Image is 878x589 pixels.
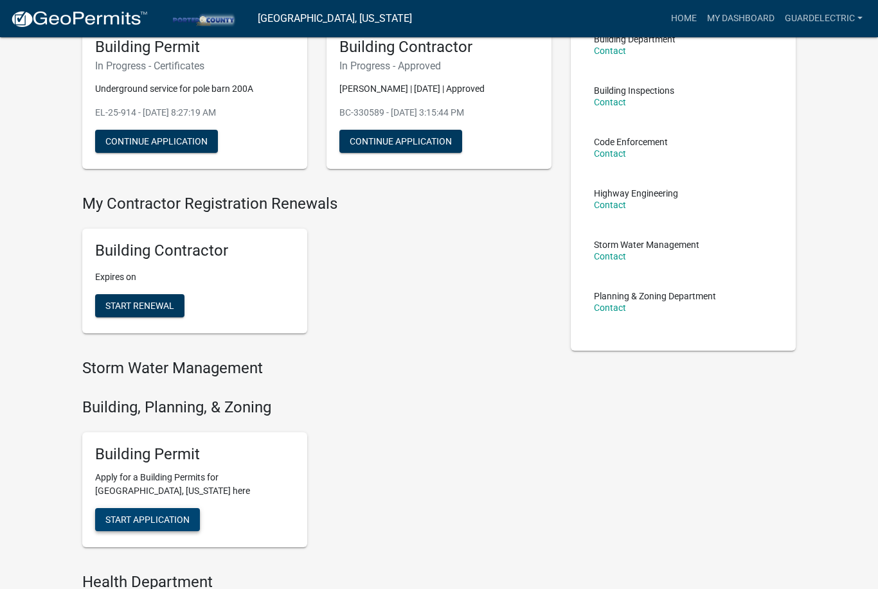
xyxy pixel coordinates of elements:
button: Start Renewal [95,294,184,317]
h5: Building Permit [95,38,294,57]
h4: My Contractor Registration Renewals [82,195,551,213]
a: Contact [594,97,626,107]
h5: Building Contractor [339,38,539,57]
p: Building Inspections [594,86,674,95]
a: [GEOGRAPHIC_DATA], [US_STATE] [258,8,412,30]
button: Continue Application [339,130,462,153]
p: Planning & Zoning Department [594,292,716,301]
wm-registration-list-section: My Contractor Registration Renewals [82,195,551,344]
h6: In Progress - Approved [339,60,539,72]
p: Expires on [95,270,294,284]
a: Contact [594,303,626,313]
button: Start Application [95,508,200,531]
h4: Building, Planning, & Zoning [82,398,551,417]
p: Highway Engineering [594,189,678,198]
img: Porter County, Indiana [158,10,247,27]
span: Start Renewal [105,301,174,311]
p: BC-330589 - [DATE] 3:15:44 PM [339,106,539,119]
a: Contact [594,148,626,159]
h5: Building Permit [95,445,294,464]
a: Guardelectric [780,6,868,31]
p: Storm Water Management [594,240,699,249]
p: Underground service for pole barn 200A [95,82,294,96]
button: Continue Application [95,130,218,153]
a: Contact [594,251,626,261]
h6: In Progress - Certificates [95,60,294,72]
a: Contact [594,46,626,56]
a: Contact [594,200,626,210]
span: Start Application [105,514,190,525]
p: Code Enforcement [594,137,668,146]
h4: Storm Water Management [82,359,551,378]
p: Building Department [594,35,676,44]
p: [PERSON_NAME] | [DATE] | Approved [339,82,539,96]
a: My Dashboard [702,6,780,31]
p: EL-25-914 - [DATE] 8:27:19 AM [95,106,294,119]
p: Apply for a Building Permits for [GEOGRAPHIC_DATA], [US_STATE] here [95,471,294,498]
h5: Building Contractor [95,242,294,260]
a: Home [666,6,702,31]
